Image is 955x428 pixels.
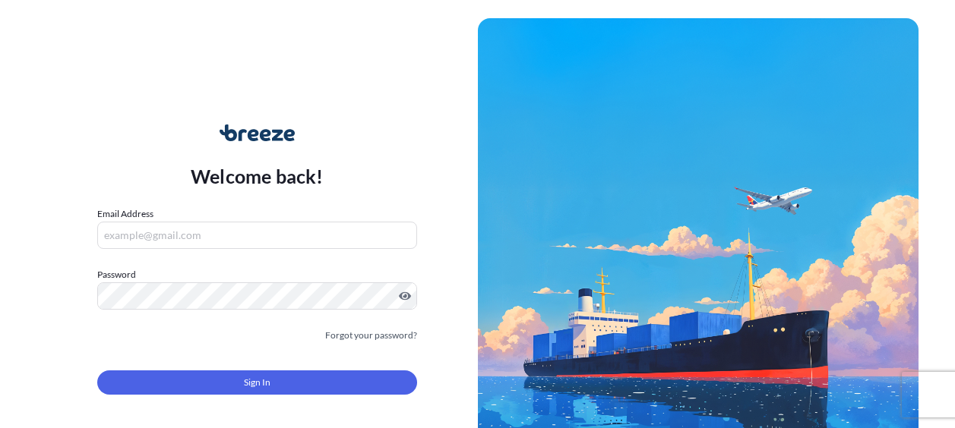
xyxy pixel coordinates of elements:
span: Sign In [244,375,270,390]
a: Forgot your password? [325,328,417,343]
label: Password [97,267,417,282]
input: example@gmail.com [97,222,417,249]
label: Email Address [97,206,153,222]
p: Welcome back! [191,164,324,188]
button: Sign In [97,370,417,395]
button: Show password [399,290,411,302]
